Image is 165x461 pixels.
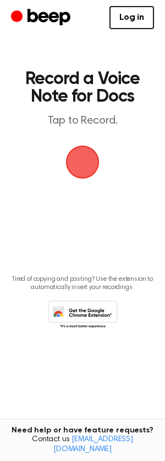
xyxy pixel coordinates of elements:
a: [EMAIL_ADDRESS][DOMAIN_NAME] [53,436,133,453]
a: Beep [11,7,73,29]
p: Tired of copying and pasting? Use the extension to automatically insert your recordings. [9,275,156,292]
p: Tap to Record. [20,114,145,128]
img: Beep Logo [66,146,99,179]
a: Log in [109,6,154,29]
h1: Record a Voice Note for Docs [20,70,145,105]
span: Contact us [7,435,158,454]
